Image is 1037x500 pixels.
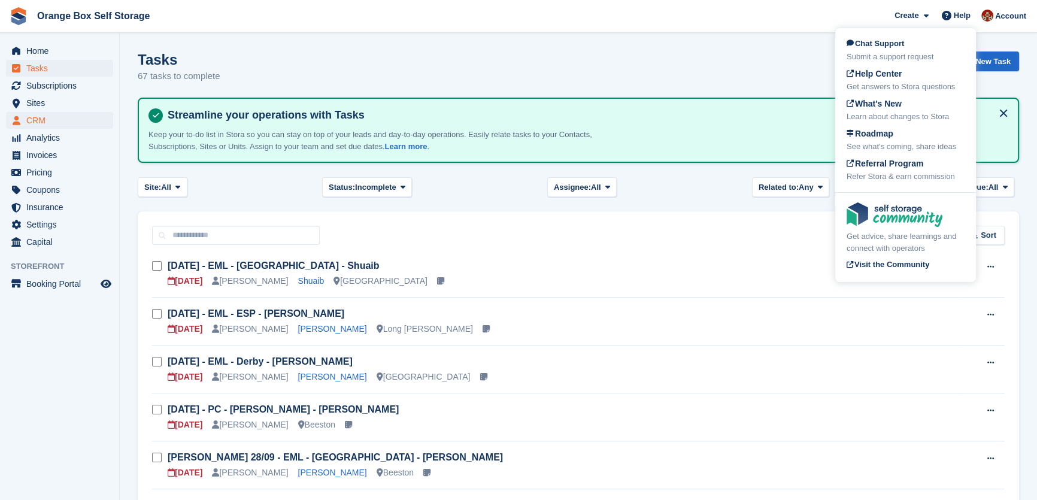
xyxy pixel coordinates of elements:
[168,419,202,431] div: [DATE]
[212,275,288,287] div: [PERSON_NAME]
[212,371,288,383] div: [PERSON_NAME]
[26,43,98,59] span: Home
[163,108,1008,122] h4: Streamline your operations with Tasks
[6,181,113,198] a: menu
[971,181,989,193] span: Due:
[967,51,1019,71] a: New Task
[995,10,1026,22] span: Account
[168,275,202,287] div: [DATE]
[591,181,601,193] span: All
[99,277,113,291] a: Preview store
[847,202,942,227] img: community-logo-e120dcb29bea30313fccf008a00513ea5fe9ad107b9d62852cae38739ed8438e.svg
[981,229,996,241] span: Sort
[212,466,288,479] div: [PERSON_NAME]
[554,181,591,193] span: Assignee:
[6,60,113,77] a: menu
[26,199,98,216] span: Insurance
[6,129,113,146] a: menu
[752,177,829,197] button: Related to: Any
[212,419,288,431] div: [PERSON_NAME]
[385,142,427,151] a: Learn more
[168,308,344,319] a: [DATE] - EML - ESP - [PERSON_NAME]
[138,69,220,83] p: 67 tasks to complete
[333,275,427,287] div: [GEOGRAPHIC_DATA]
[847,99,902,108] span: What's New
[26,164,98,181] span: Pricing
[168,371,202,383] div: [DATE]
[26,95,98,111] span: Sites
[989,181,999,193] span: All
[322,177,412,197] button: Status: Incomplete
[298,324,367,334] a: [PERSON_NAME]
[981,10,993,22] img: Wayne Ball
[138,177,187,197] button: Site: All
[847,159,923,168] span: Referral Program
[138,51,220,68] h1: Tasks
[847,98,965,123] a: What's New Learn about changes to Stora
[895,10,918,22] span: Create
[759,181,799,193] span: Related to:
[168,452,503,462] a: [PERSON_NAME] 28/09 - EML - [GEOGRAPHIC_DATA] - [PERSON_NAME]
[547,177,617,197] button: Assignee: All
[847,141,965,153] div: See what's coming, share ideas
[377,323,473,335] div: Long [PERSON_NAME]
[26,77,98,94] span: Subscriptions
[847,111,965,123] div: Learn about changes to Stora
[6,77,113,94] a: menu
[6,275,113,292] a: menu
[847,51,965,63] div: Submit a support request
[329,181,355,193] span: Status:
[355,181,396,193] span: Incomplete
[6,234,113,250] a: menu
[6,216,113,233] a: menu
[148,129,598,152] p: Keep your to-do list in Stora so you can stay on top of your leads and day-to-day operations. Eas...
[144,181,161,193] span: Site:
[26,60,98,77] span: Tasks
[847,39,904,48] span: Chat Support
[799,181,814,193] span: Any
[847,128,965,153] a: Roadmap See what's coming, share ideas
[26,181,98,198] span: Coupons
[6,112,113,129] a: menu
[6,95,113,111] a: menu
[954,10,971,22] span: Help
[212,323,288,335] div: [PERSON_NAME]
[965,177,1014,197] button: Due: All
[377,466,414,479] div: Beeston
[6,199,113,216] a: menu
[168,404,399,414] a: [DATE] - PC - [PERSON_NAME] - [PERSON_NAME]
[168,323,202,335] div: [DATE]
[26,234,98,250] span: Capital
[377,371,471,383] div: [GEOGRAPHIC_DATA]
[26,129,98,146] span: Analytics
[26,147,98,163] span: Invoices
[298,372,367,381] a: [PERSON_NAME]
[26,112,98,129] span: CRM
[847,81,965,93] div: Get answers to Stora questions
[26,275,98,292] span: Booking Portal
[847,260,929,269] span: Visit the Community
[6,43,113,59] a: menu
[298,419,335,431] div: Beeston
[298,468,367,477] a: [PERSON_NAME]
[847,129,893,138] span: Roadmap
[847,171,965,183] div: Refer Stora & earn commission
[847,68,965,93] a: Help Center Get answers to Stora questions
[6,164,113,181] a: menu
[847,202,965,272] a: Get advice, share learnings and connect with operators Visit the Community
[168,356,353,366] a: [DATE] - EML - Derby - [PERSON_NAME]
[847,69,902,78] span: Help Center
[26,216,98,233] span: Settings
[161,181,171,193] span: All
[10,7,28,25] img: stora-icon-8386f47178a22dfd0bd8f6a31ec36ba5ce8667c1dd55bd0f319d3a0aa187defe.svg
[847,231,965,254] div: Get advice, share learnings and connect with operators
[32,6,155,26] a: Orange Box Self Storage
[168,466,202,479] div: [DATE]
[11,260,119,272] span: Storefront
[847,157,965,183] a: Referral Program Refer Stora & earn commission
[298,276,325,286] a: Shuaib
[168,260,379,271] a: [DATE] - EML - [GEOGRAPHIC_DATA] - Shuaib
[6,147,113,163] a: menu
